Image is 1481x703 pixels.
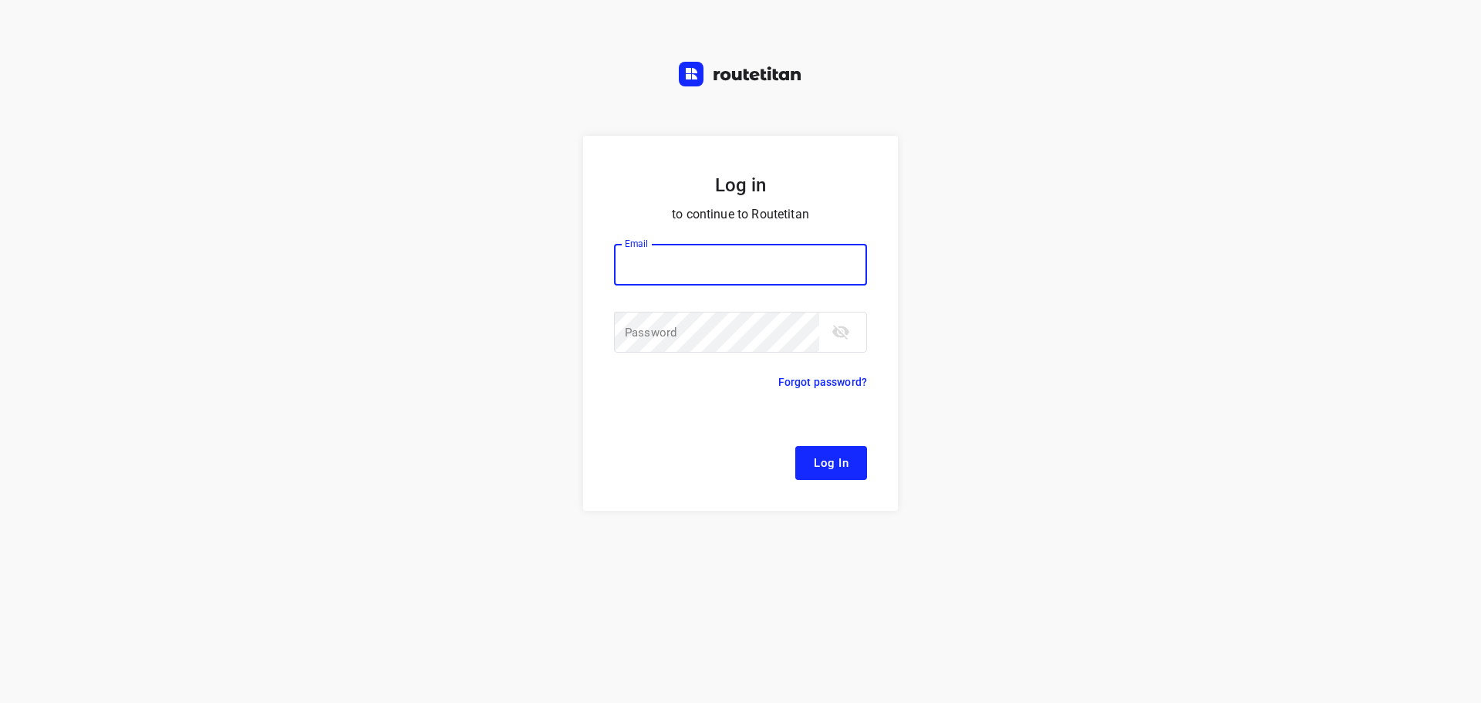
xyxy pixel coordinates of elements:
button: Log In [795,446,867,480]
img: Routetitan [679,62,802,86]
h5: Log in [614,173,867,198]
p: to continue to Routetitan [614,204,867,225]
span: Log In [814,453,848,473]
button: toggle password visibility [825,316,856,347]
p: Forgot password? [778,373,867,391]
